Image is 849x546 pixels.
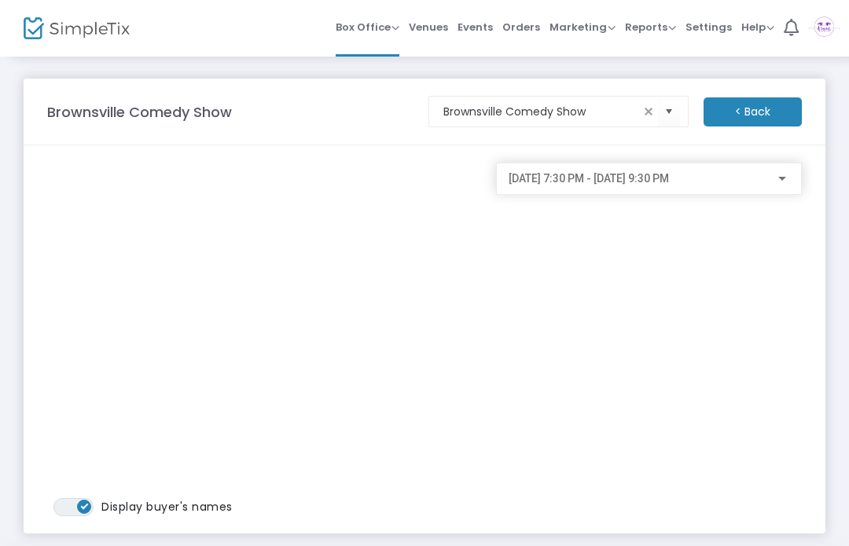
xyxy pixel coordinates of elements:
m-panel-title: Brownsville Comedy Show [47,101,232,123]
span: Events [458,7,493,47]
m-button: < Back [704,97,802,126]
span: Settings [685,7,732,47]
button: Select [658,96,680,128]
span: Marketing [549,20,616,35]
span: [DATE] 7:30 PM - [DATE] 9:30 PM [509,172,669,185]
span: Reports [625,20,676,35]
iframe: seating chart [47,163,481,498]
span: Help [741,20,774,35]
span: Venues [409,7,448,47]
span: Display buyer's names [101,499,233,515]
span: Orders [502,7,540,47]
span: Box Office [336,20,399,35]
span: clear [639,102,658,121]
span: ON [81,502,89,510]
input: Select an event [443,104,639,120]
